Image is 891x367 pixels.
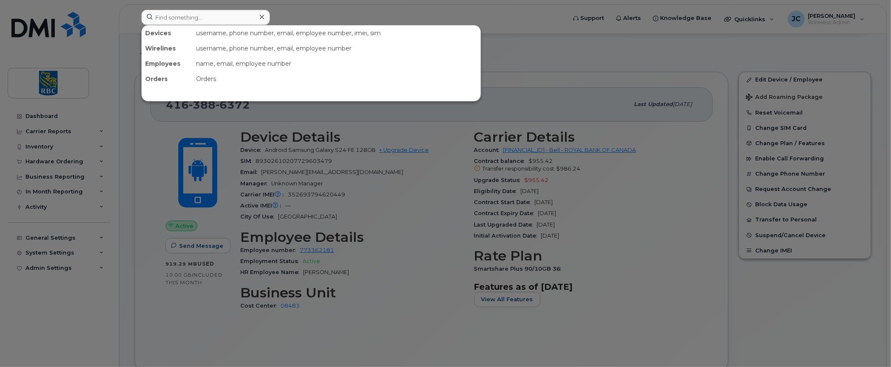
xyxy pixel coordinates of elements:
div: Devices [142,25,193,41]
div: Employees [142,56,193,71]
div: username, phone number, email, employee number [193,41,481,56]
div: Wirelines [142,41,193,56]
div: Orders [142,71,193,87]
input: Find something... [141,10,270,25]
div: username, phone number, email, employee number, imei, sim [193,25,481,41]
div: Orders [193,71,481,87]
div: name, email, employee number [193,56,481,71]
